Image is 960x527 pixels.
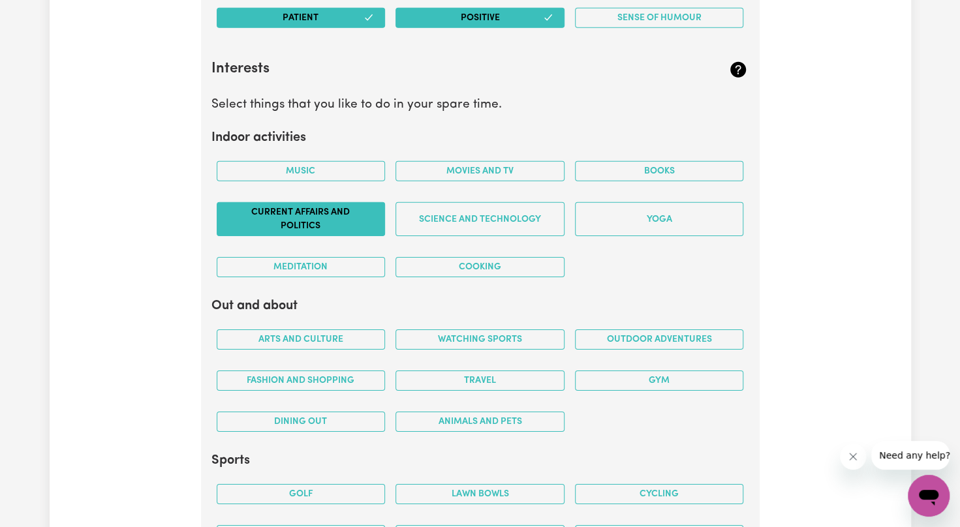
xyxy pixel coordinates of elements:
button: Arts and Culture [217,329,386,350]
button: Cooking [395,257,565,277]
button: Animals and pets [395,412,565,432]
button: Yoga [575,202,744,236]
button: Gym [575,370,744,391]
button: Sense of Humour [575,8,744,28]
span: Need any help? [8,9,79,20]
button: Current Affairs and Politics [217,202,386,236]
button: Travel [395,370,565,391]
button: Lawn bowls [395,484,565,504]
h2: Interests [211,61,660,78]
h2: Sports [211,453,749,468]
button: Patient [217,8,386,28]
h2: Indoor activities [211,130,749,145]
button: Meditation [217,257,386,277]
iframe: Button to launch messaging window [908,475,950,517]
button: Positive [395,8,565,28]
h2: Out and about [211,298,749,314]
button: Outdoor adventures [575,329,744,350]
button: Movies and TV [395,161,565,181]
p: Select things that you like to do in your spare time. [211,96,749,115]
button: Cycling [575,484,744,504]
button: Dining out [217,412,386,432]
button: Science and Technology [395,202,565,236]
button: Music [217,161,386,181]
button: Golf [217,484,386,504]
iframe: Message from company [871,441,950,470]
iframe: Close message [840,444,866,470]
button: Books [575,161,744,181]
button: Watching sports [395,329,565,350]
button: Fashion and shopping [217,370,386,391]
